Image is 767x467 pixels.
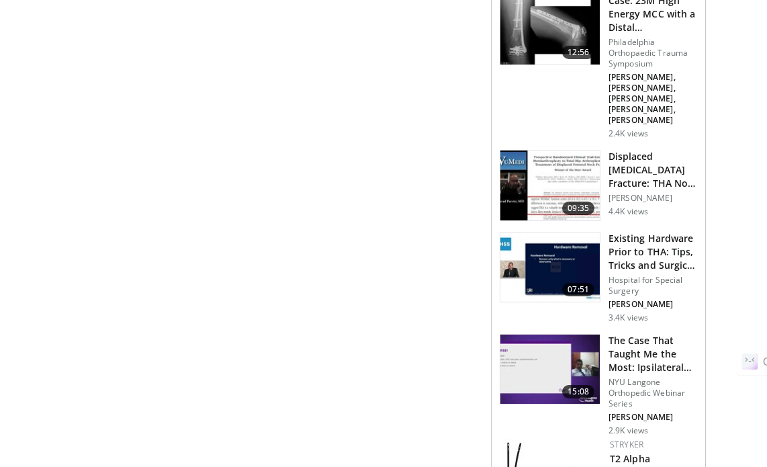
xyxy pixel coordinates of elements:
span: 09:35 [562,202,594,215]
a: 15:08 The Case That Taught Me the Most: Ipsilateral [MEDICAL_DATA] and Shaft… NYU Langone Orthope... [500,334,697,436]
img: 85b3470d-146c-49c2-8d24-86483f65a219.150x105_q85_crop-smart_upscale.jpg [500,335,600,405]
h3: The Case That Taught Me the Most: Ipsilateral [MEDICAL_DATA] and Shaft… [608,334,697,374]
p: NYU Langone Orthopedic Webinar Series [608,377,697,409]
span: 07:51 [562,283,594,296]
p: Philadelphia Orthopaedic Trauma Symposium [608,37,697,69]
p: [PERSON_NAME], [PERSON_NAME], [PERSON_NAME], [PERSON_NAME], [PERSON_NAME] [608,72,697,126]
p: Hospital for Special Surgery [608,275,697,296]
a: 09:35 Displaced [MEDICAL_DATA] Fracture: THA Not for All [PERSON_NAME] 4.4K views [500,150,697,221]
p: [PERSON_NAME] [608,193,697,204]
span: 15:08 [562,385,594,398]
p: [PERSON_NAME] [608,412,697,423]
h3: Existing Hardware Prior to THA: Tips, Tricks and Surgical Workflow [608,232,697,272]
img: 245458_0000_1.png.150x105_q85_crop-smart_upscale.jpg [500,151,600,220]
p: 3.4K views [608,312,648,323]
h3: Displaced [MEDICAL_DATA] Fracture: THA Not for All [608,150,697,190]
p: 2.9K views [608,425,648,436]
img: 29d83e75-b4be-4d97-be32-ed7b169011d7.150x105_q85_crop-smart_upscale.jpg [500,232,600,302]
a: Stryker [610,439,643,450]
span: 12:56 [562,46,594,59]
a: 07:51 Existing Hardware Prior to THA: Tips, Tricks and Surgical Workflow Hospital for Special Sur... [500,232,697,323]
p: [PERSON_NAME] [608,299,697,310]
p: 2.4K views [608,128,648,139]
p: 4.4K views [608,206,648,217]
